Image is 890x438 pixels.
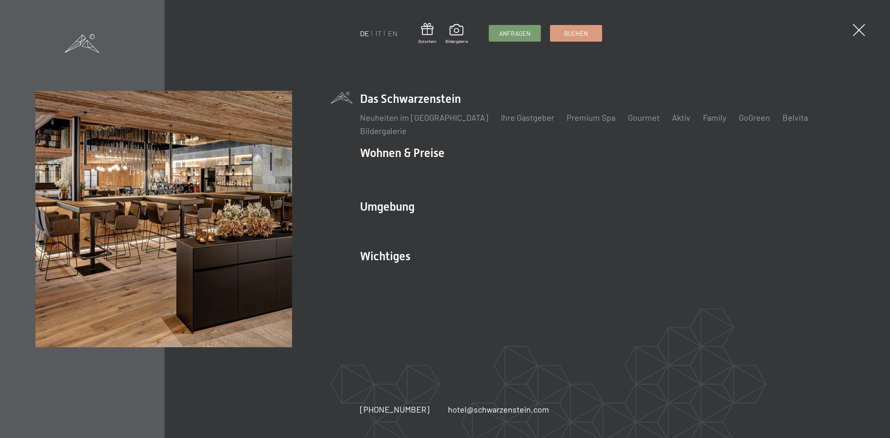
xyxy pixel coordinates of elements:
[418,38,436,44] span: Gutschein
[360,404,430,414] span: [PHONE_NUMBER]
[388,29,397,38] a: EN
[564,29,588,38] span: Buchen
[445,38,468,44] span: Bildergalerie
[360,403,430,415] a: [PHONE_NUMBER]
[672,112,690,122] a: Aktiv
[375,29,382,38] a: IT
[360,126,407,136] a: Bildergalerie
[567,112,615,122] a: Premium Spa
[703,112,726,122] a: Family
[628,112,660,122] a: Gourmet
[35,91,292,347] img: Wellnesshotel Südtirol SCHWARZENSTEIN - Wellnessurlaub in den Alpen, Wandern und Wellness
[360,29,369,38] a: DE
[448,403,549,415] a: hotel@schwarzenstein.com
[501,112,554,122] a: Ihre Gastgeber
[739,112,770,122] a: GoGreen
[445,24,468,44] a: Bildergalerie
[418,23,436,44] a: Gutschein
[499,29,530,38] span: Anfragen
[489,25,540,41] a: Anfragen
[782,112,808,122] a: Belvita
[360,112,488,122] a: Neuheiten im [GEOGRAPHIC_DATA]
[550,25,602,41] a: Buchen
